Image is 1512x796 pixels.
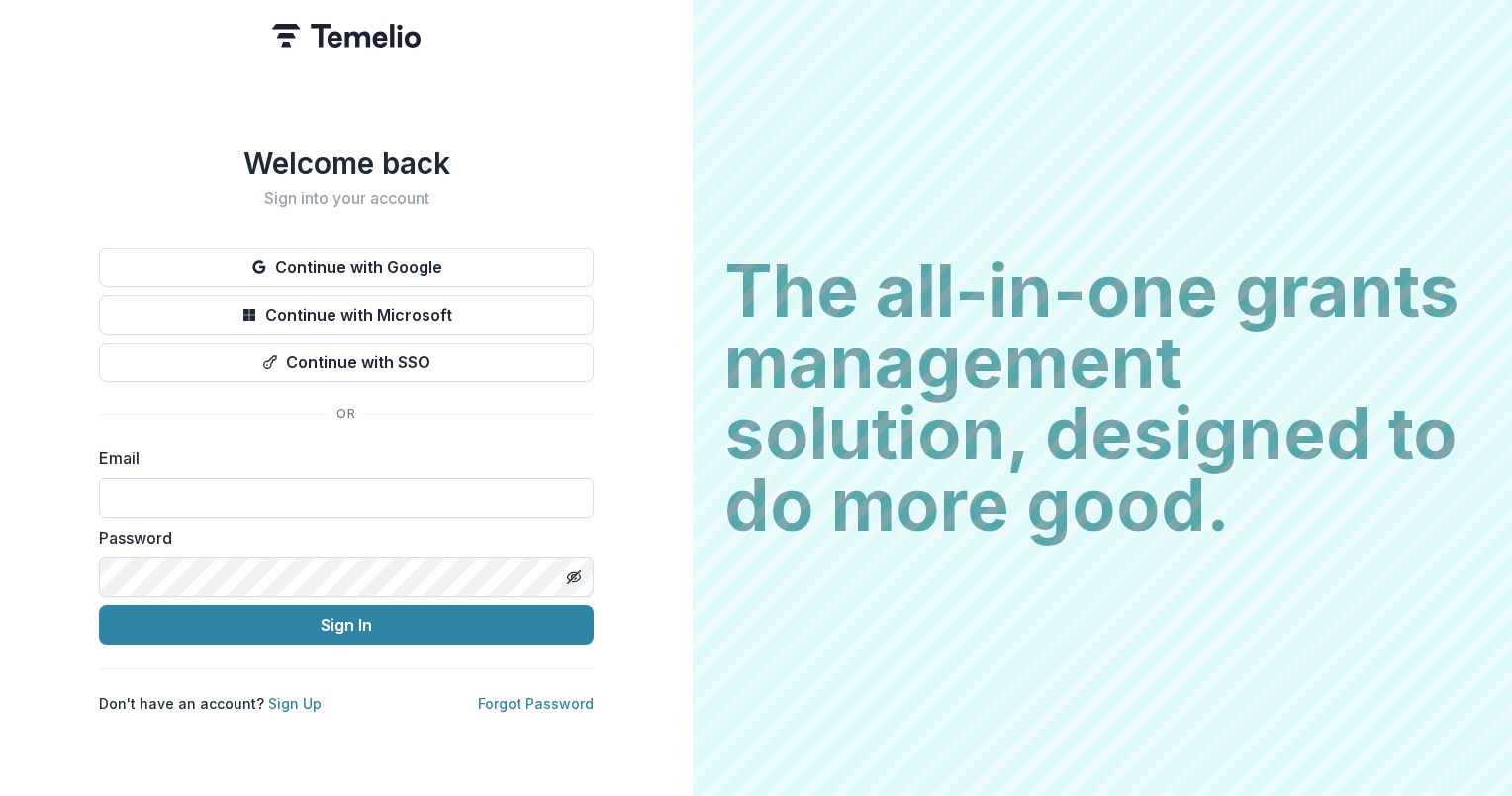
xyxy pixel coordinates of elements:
button: Continue with Google [99,248,594,287]
img: Temelio [272,24,421,48]
button: Sign In [99,605,594,645]
button: Continue with SSO [99,343,594,382]
h1: Welcome back [99,146,594,181]
h2: Sign into your account [99,189,594,208]
button: Continue with Microsoft [99,295,594,335]
label: Email [99,447,582,470]
p: Don't have an account? [99,693,322,714]
a: Forgot Password [478,695,594,712]
label: Password [99,526,582,549]
button: Toggle password visibility [558,561,590,593]
a: Sign Up [268,695,322,712]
